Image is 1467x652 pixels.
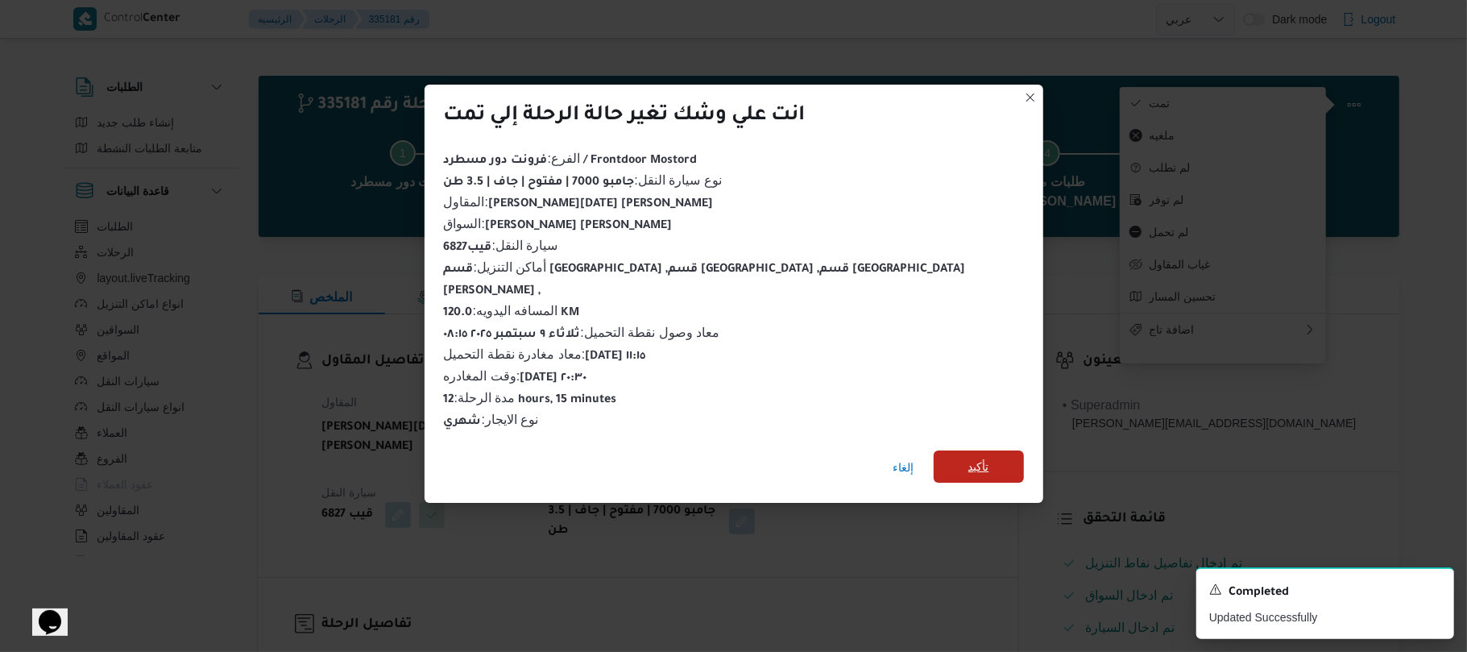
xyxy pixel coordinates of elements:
span: سيارة النقل : [444,239,558,252]
b: فرونت دور مسطرد / Frontdoor Mostord [444,155,697,168]
div: انت علي وشك تغير حالة الرحلة إلي تمت [444,104,806,130]
b: [PERSON_NAME] [PERSON_NAME] [485,220,672,233]
p: Updated Successfully [1209,609,1441,626]
span: وقت المغادره : [444,369,587,383]
b: قسم [GEOGRAPHIC_DATA] ,قسم [GEOGRAPHIC_DATA] ,قسم [GEOGRAPHIC_DATA][PERSON_NAME] , [444,264,966,298]
iframe: chat widget [16,588,68,636]
b: 120.0 KM [444,307,580,320]
b: ثلاثاء ٩ سبتمبر ٢٠٢٥ ٠٨:١٥ [444,329,581,342]
b: 12 hours, 15 minutes [444,394,617,407]
span: نوع سيارة النقل : [444,173,722,187]
button: Closes this modal window [1021,88,1040,107]
span: معاد وصول نقطة التحميل : [444,326,720,339]
span: المسافه اليدويه : [444,304,580,318]
button: إلغاء [887,451,921,484]
b: شهري [444,416,482,429]
div: Notification [1209,582,1441,603]
b: قيب6827 [444,242,492,255]
span: نوع الايجار : [444,413,539,426]
span: أماكن التنزيل : [444,260,966,296]
b: [DATE] ١١:١٥ [585,351,645,363]
b: [PERSON_NAME][DATE] [PERSON_NAME] [488,198,713,211]
span: المقاول : [444,195,713,209]
button: تأكيد [934,451,1024,483]
b: [DATE] ٢٠:٣٠ [520,372,586,385]
span: إلغاء [893,458,914,477]
span: معاد مغادرة نقطة التحميل : [444,347,646,361]
span: تأكيد [968,457,989,476]
span: Completed [1229,583,1289,603]
span: السواق : [444,217,672,230]
span: مدة الرحلة : [444,391,617,405]
span: الفرع : [444,152,697,165]
b: جامبو 7000 | مفتوح | جاف | 3.5 طن [444,176,635,189]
